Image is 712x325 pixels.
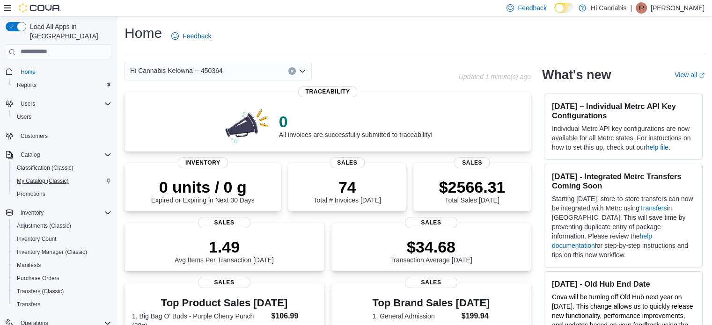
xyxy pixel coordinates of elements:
[630,2,632,14] p: |
[17,248,87,256] span: Inventory Manager (Classic)
[183,31,211,41] span: Feedback
[223,107,272,144] img: 0
[390,238,472,264] div: Transaction Average [DATE]
[9,219,115,232] button: Adjustments (Classic)
[13,273,63,284] a: Purchase Orders
[17,98,111,109] span: Users
[17,222,71,230] span: Adjustments (Classic)
[175,238,274,264] div: Avg Items Per Transaction [DATE]
[13,260,44,271] a: Manifests
[554,3,574,13] input: Dark Mode
[17,235,57,243] span: Inventory Count
[17,149,44,160] button: Catalog
[552,101,695,120] h3: [DATE] – Individual Metrc API Key Configurations
[17,207,111,218] span: Inventory
[459,73,531,80] p: Updated 1 minute(s) ago
[13,79,40,91] a: Reports
[198,217,250,228] span: Sales
[13,220,111,231] span: Adjustments (Classic)
[17,274,59,282] span: Purchase Orders
[9,285,115,298] button: Transfers (Classic)
[518,3,546,13] span: Feedback
[9,298,115,311] button: Transfers
[19,3,61,13] img: Cova
[198,277,250,288] span: Sales
[271,311,316,322] dd: $106.99
[462,311,490,322] dd: $199.94
[17,288,64,295] span: Transfers (Classic)
[17,301,40,308] span: Transfers
[699,72,705,78] svg: External link
[552,279,695,289] h3: [DATE] - Old Hub End Date
[2,148,115,161] button: Catalog
[17,207,47,218] button: Inventory
[313,178,381,204] div: Total # Invoices [DATE]
[390,238,472,256] p: $34.68
[405,217,457,228] span: Sales
[13,162,111,173] span: Classification (Classic)
[542,67,611,82] h2: What's new
[13,175,111,187] span: My Catalog (Classic)
[591,2,626,14] p: Hi Cannabis
[13,233,60,245] a: Inventory Count
[17,98,39,109] button: Users
[373,297,490,309] h3: Top Brand Sales [DATE]
[639,2,644,14] span: IP
[132,297,316,309] h3: Top Product Sales [DATE]
[288,67,296,75] button: Clear input
[21,209,44,217] span: Inventory
[9,79,115,92] button: Reports
[9,259,115,272] button: Manifests
[168,27,215,45] a: Feedback
[279,112,433,131] p: 0
[175,238,274,256] p: 1.49
[13,233,111,245] span: Inventory Count
[298,86,357,97] span: Traceability
[151,178,255,204] div: Expired or Expiring in Next 30 Days
[646,144,668,151] a: help file
[13,188,111,200] span: Promotions
[13,286,67,297] a: Transfers (Classic)
[13,162,77,173] a: Classification (Classic)
[13,299,44,310] a: Transfers
[26,22,111,41] span: Load All Apps in [GEOGRAPHIC_DATA]
[21,68,36,76] span: Home
[9,161,115,174] button: Classification (Classic)
[330,157,365,168] span: Sales
[21,151,40,159] span: Catalog
[17,81,37,89] span: Reports
[9,272,115,285] button: Purchase Orders
[279,112,433,138] div: All invoices are successfully submitted to traceability!
[552,124,695,152] p: Individual Metrc API key configurations are now available for all Metrc states. For instructions ...
[552,232,652,249] a: help documentation
[299,67,306,75] button: Open list of options
[2,206,115,219] button: Inventory
[13,260,111,271] span: Manifests
[17,66,111,78] span: Home
[17,190,45,198] span: Promotions
[313,178,381,196] p: 74
[13,79,111,91] span: Reports
[13,175,73,187] a: My Catalog (Classic)
[17,164,73,172] span: Classification (Classic)
[2,65,115,79] button: Home
[552,172,695,190] h3: [DATE] - Integrated Metrc Transfers Coming Soon
[373,311,458,321] dt: 1. General Admission
[17,149,111,160] span: Catalog
[151,178,255,196] p: 0 units / 0 g
[17,261,41,269] span: Manifests
[21,100,35,108] span: Users
[9,232,115,246] button: Inventory Count
[13,273,111,284] span: Purchase Orders
[9,188,115,201] button: Promotions
[13,299,111,310] span: Transfers
[639,204,667,212] a: Transfers
[2,129,115,143] button: Customers
[13,111,111,123] span: Users
[439,178,506,196] p: $2566.31
[13,246,91,258] a: Inventory Manager (Classic)
[9,174,115,188] button: My Catalog (Classic)
[9,110,115,123] button: Users
[21,132,48,140] span: Customers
